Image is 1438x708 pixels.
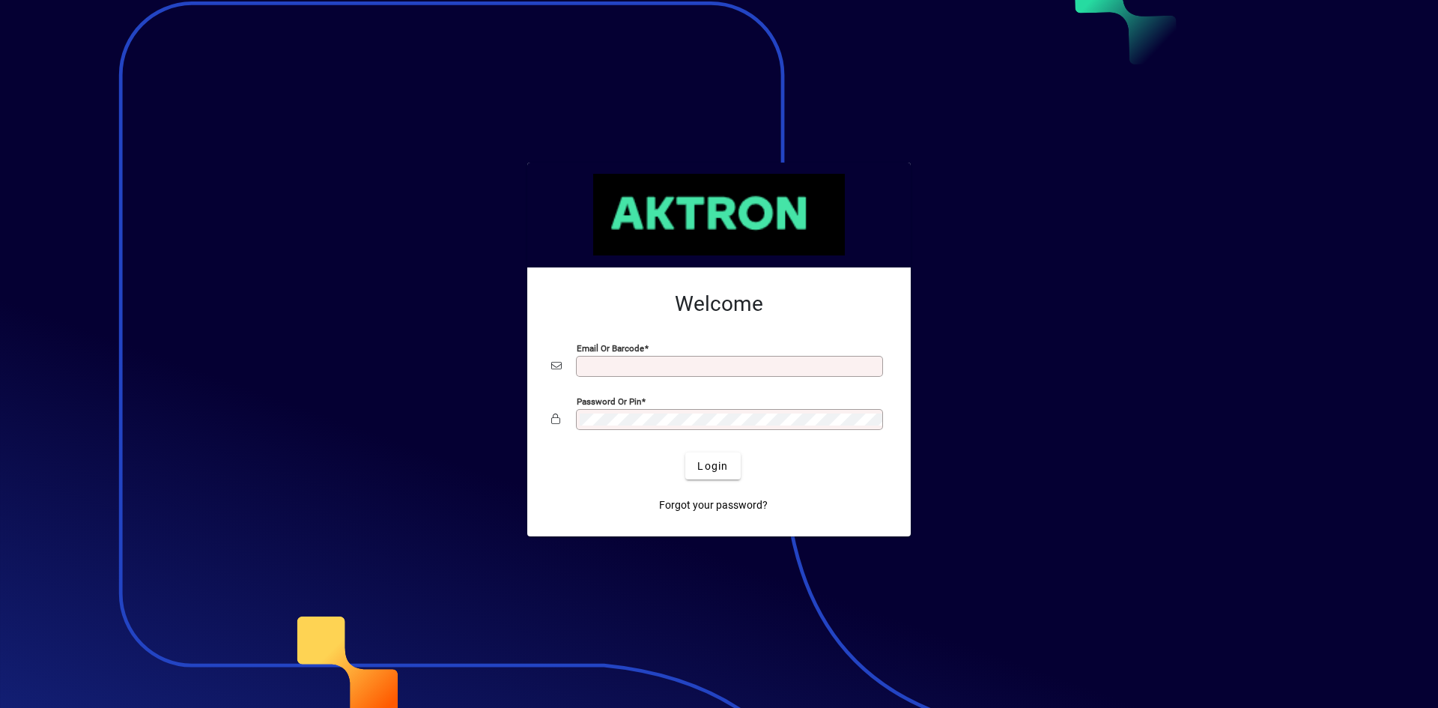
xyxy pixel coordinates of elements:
span: Login [697,459,728,474]
button: Login [685,453,740,479]
h2: Welcome [551,291,887,317]
mat-label: Password or Pin [577,396,641,407]
span: Forgot your password? [659,497,768,513]
a: Forgot your password? [653,491,774,518]
mat-label: Email or Barcode [577,343,644,354]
